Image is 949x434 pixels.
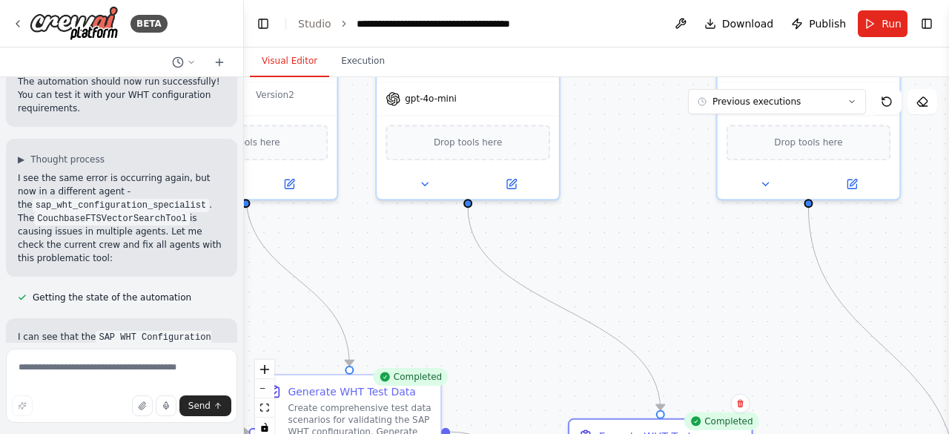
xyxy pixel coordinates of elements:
[684,412,758,430] div: Completed
[179,395,231,416] button: Send
[460,208,668,410] g: Edge from 6614423f-8639-491c-a37a-85705afef40e to a3a73d79-ca17-48f0-bfd9-12caefefcd51
[434,135,502,150] span: Drop tools here
[298,18,331,30] a: Studio
[248,175,331,193] button: Open in side panel
[211,135,280,150] span: Drop tools here
[688,89,866,114] button: Previous executions
[30,6,119,41] img: Logo
[34,212,190,226] code: CouchbaseFTSVectorSearchTool
[12,395,33,416] button: Improve this prompt
[253,13,274,34] button: Hide left sidebar
[250,46,329,77] button: Visual Editor
[30,154,105,165] span: Thought process
[375,19,561,201] div: gpt-4o-miniDrop tools here
[405,93,457,105] span: gpt-4o-mini
[18,171,225,265] p: I see the same error is occurring again, but now in a different agent - the . The is causing issu...
[156,395,176,416] button: Click to speak your automation idea
[716,19,902,201] div: gpt-4o-miniDrop tools here
[329,46,397,77] button: Execution
[916,13,937,34] button: Show right sidebar
[255,379,274,398] button: zoom out
[18,330,225,397] p: I can see that the agent (id: ) still has the problematic . Let me fix this by removing it:
[809,16,846,31] span: Publish
[288,384,415,399] div: Generate WHT Test Data
[712,96,801,108] span: Previous executions
[18,154,105,165] button: ▶Thought process
[188,400,211,412] span: Send
[373,368,448,386] div: Completed
[18,331,211,358] code: SAP WHT Configuration Specialist
[18,154,24,165] span: ▶
[731,394,750,413] button: Delete node
[810,175,893,193] button: Open in side panel
[469,175,553,193] button: Open in side panel
[132,395,153,416] button: Upload files
[858,10,907,37] button: Run
[882,16,902,31] span: Run
[33,292,191,303] span: Getting the state of the automation
[130,15,168,33] div: BETA
[18,75,225,115] p: The automation should now run successfully! You can test it with your WHT configuration requireme...
[239,193,357,366] g: Edge from 6f4c945d-f221-4c24-aa86-441ae76a6099 to 87409923-7149-4891-8fc6-6fa18076367f
[774,135,842,150] span: Drop tools here
[166,53,202,71] button: Switch to previous chat
[208,53,231,71] button: Start a new chat
[722,16,774,31] span: Download
[255,398,274,418] button: fit view
[698,10,780,37] button: Download
[153,19,339,201] div: Drop tools here
[255,360,274,379] button: zoom in
[256,89,294,101] div: Version 2
[785,10,852,37] button: Publish
[298,16,523,31] nav: breadcrumb
[33,199,209,212] code: sap_wht_configuration_specialist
